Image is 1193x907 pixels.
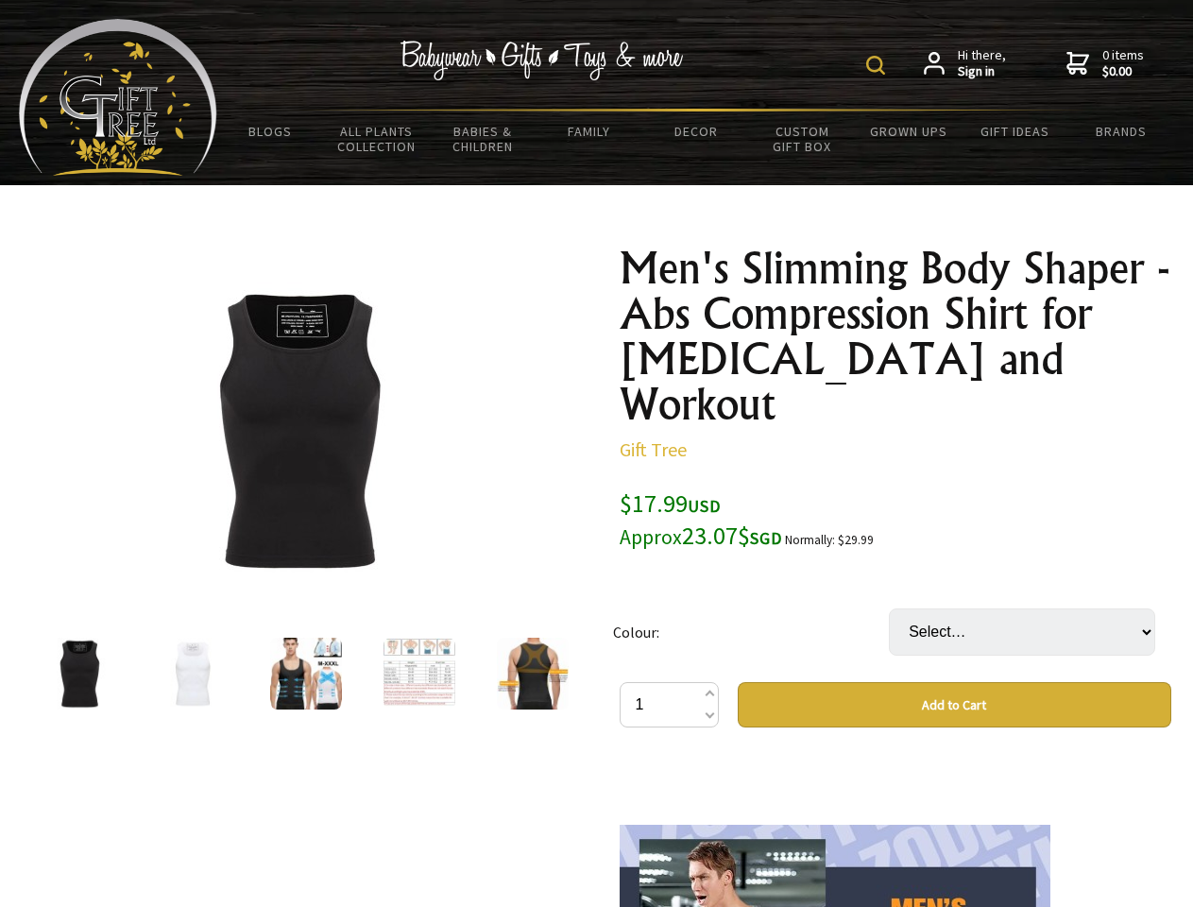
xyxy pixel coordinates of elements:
a: Babies & Children [430,111,537,166]
h1: Men's Slimming Body Shaper - Abs Compression Shirt for [MEDICAL_DATA] and Workout [620,246,1171,427]
a: Gift Ideas [962,111,1068,151]
img: product search [866,56,885,75]
span: USD [688,495,721,517]
small: Normally: $29.99 [785,532,874,548]
a: All Plants Collection [324,111,431,166]
img: Men's Slimming Body Shaper - Abs Compression Shirt for Gynecomastia and Workout [270,638,342,710]
span: $17.99 23.07$ [620,488,782,551]
a: Decor [642,111,749,151]
span: 0 items [1102,46,1144,80]
a: Gift Tree [620,437,687,461]
a: Grown Ups [855,111,962,151]
a: BLOGS [217,111,324,151]
img: Babyware - Gifts - Toys and more... [19,19,217,176]
a: 0 items$0.00 [1066,47,1144,80]
strong: Sign in [958,63,1006,80]
td: Colour: [613,582,889,682]
img: Men's Slimming Body Shaper - Abs Compression Shirt for Gynecomastia and Workout [151,282,446,577]
strong: $0.00 [1102,63,1144,80]
a: Hi there,Sign in [924,47,1006,80]
button: Add to Cart [738,682,1171,727]
a: Brands [1068,111,1175,151]
img: Men's Slimming Body Shaper - Abs Compression Shirt for Gynecomastia and Workout [157,638,229,710]
a: Custom Gift Box [749,111,856,166]
img: Men's Slimming Body Shaper - Abs Compression Shirt for Gynecomastia and Workout [383,638,455,710]
small: Approx [620,524,682,550]
span: Hi there, [958,47,1006,80]
span: SGD [750,527,782,549]
img: Men's Slimming Body Shaper - Abs Compression Shirt for Gynecomastia and Workout [43,638,115,710]
img: Babywear - Gifts - Toys & more [401,41,684,80]
img: Men's Slimming Body Shaper - Abs Compression Shirt for Gynecomastia and Workout [497,638,569,710]
a: Family [537,111,643,151]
